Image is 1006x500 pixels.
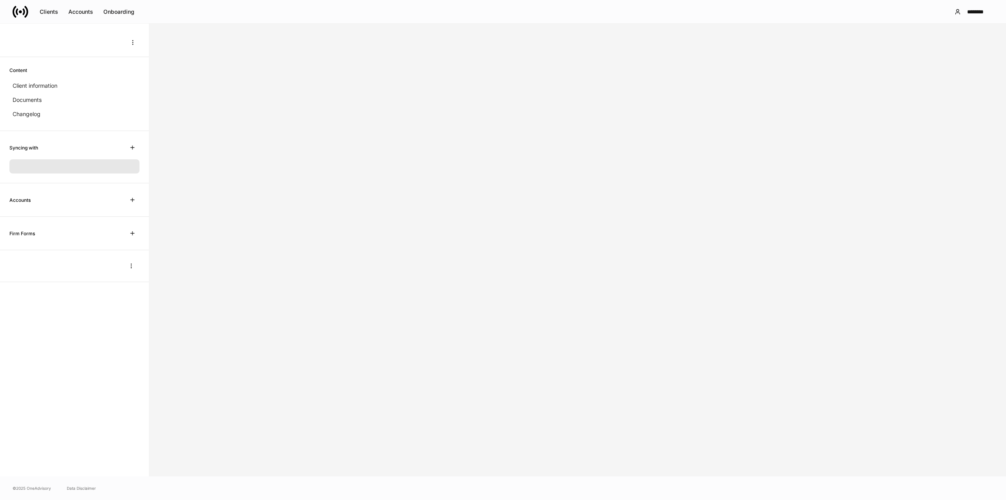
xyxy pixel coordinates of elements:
[13,485,51,491] span: © 2025 OneAdvisory
[9,107,140,121] a: Changelog
[67,485,96,491] a: Data Disclaimer
[68,9,93,15] div: Accounts
[9,144,38,151] h6: Syncing with
[35,6,63,18] button: Clients
[9,93,140,107] a: Documents
[63,6,98,18] button: Accounts
[13,82,57,90] p: Client information
[98,6,140,18] button: Onboarding
[13,110,40,118] p: Changelog
[9,79,140,93] a: Client information
[9,196,31,204] h6: Accounts
[103,9,134,15] div: Onboarding
[9,66,27,74] h6: Content
[13,96,42,104] p: Documents
[40,9,58,15] div: Clients
[9,230,35,237] h6: Firm Forms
